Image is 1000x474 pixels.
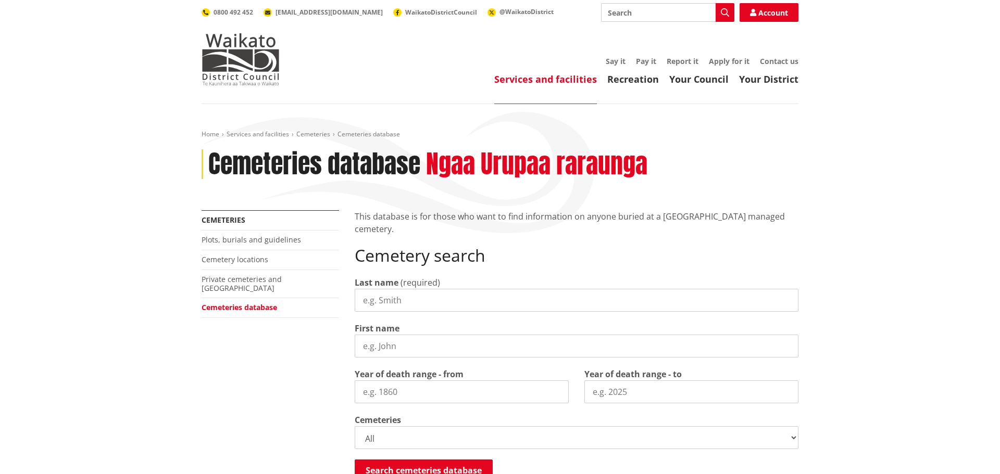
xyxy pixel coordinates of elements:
input: e.g. Smith [355,289,798,312]
span: [EMAIL_ADDRESS][DOMAIN_NAME] [276,8,383,17]
a: [EMAIL_ADDRESS][DOMAIN_NAME] [264,8,383,17]
a: Cemeteries database [202,302,277,312]
img: Waikato District Council - Te Kaunihera aa Takiwaa o Waikato [202,33,280,85]
label: Year of death range - to [584,368,682,380]
a: Your District [739,73,798,85]
a: Pay it [636,56,656,66]
span: WaikatoDistrictCouncil [405,8,477,17]
input: e.g. 1860 [355,380,569,403]
a: Your Council [669,73,729,85]
a: @WaikatoDistrict [488,7,554,16]
input: e.g. 2025 [584,380,798,403]
h1: Cemeteries database [208,149,420,180]
a: Cemeteries [202,215,245,225]
input: e.g. John [355,335,798,357]
nav: breadcrumb [202,130,798,139]
a: Home [202,130,219,138]
a: Services and facilities [494,73,597,85]
h2: Ngaa Urupaa raraunga [426,149,647,180]
a: 0800 492 452 [202,8,253,17]
a: Report it [667,56,698,66]
label: First name [355,322,399,335]
a: Recreation [607,73,659,85]
label: Last name [355,276,398,289]
a: Cemeteries [296,130,330,138]
label: Year of death range - from [355,368,464,380]
span: @WaikatoDistrict [499,7,554,16]
a: Services and facilities [227,130,289,138]
a: Contact us [760,56,798,66]
p: This database is for those who want to find information on anyone buried at a [GEOGRAPHIC_DATA] m... [355,210,798,235]
span: Cemeteries database [337,130,400,138]
input: Search input [601,3,734,22]
a: Plots, burials and guidelines [202,235,301,245]
a: Private cemeteries and [GEOGRAPHIC_DATA] [202,274,282,293]
span: (required) [401,277,440,288]
a: Account [740,3,798,22]
a: Cemetery locations [202,254,268,264]
a: WaikatoDistrictCouncil [393,8,477,17]
a: Say it [606,56,626,66]
a: Apply for it [709,56,749,66]
h2: Cemetery search [355,246,798,265]
label: Cemeteries [355,414,401,426]
span: 0800 492 452 [214,8,253,17]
